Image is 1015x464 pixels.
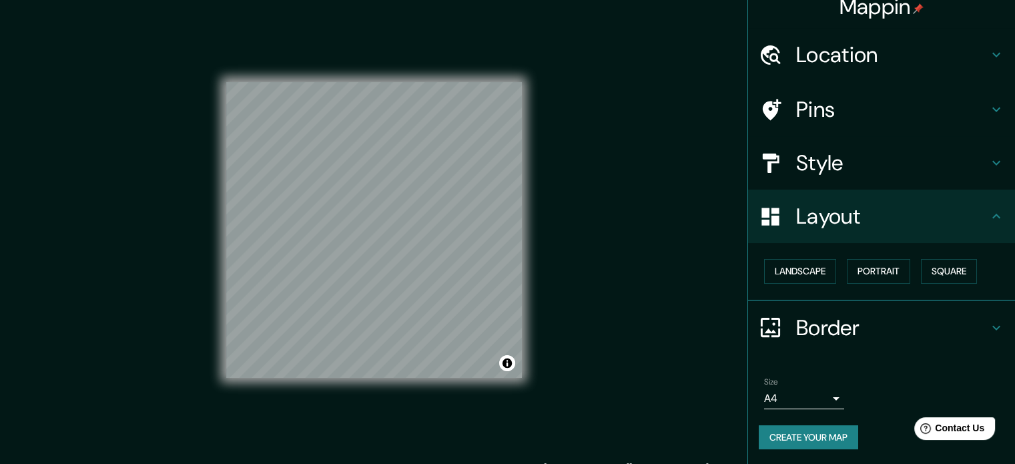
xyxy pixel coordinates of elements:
[764,259,836,284] button: Landscape
[796,150,988,176] h4: Style
[796,41,988,68] h4: Location
[499,355,515,371] button: Toggle attribution
[748,83,1015,136] div: Pins
[226,82,522,378] canvas: Map
[764,388,844,409] div: A4
[921,259,977,284] button: Square
[748,136,1015,190] div: Style
[748,28,1015,81] div: Location
[796,96,988,123] h4: Pins
[748,301,1015,355] div: Border
[847,259,910,284] button: Portrait
[748,190,1015,243] div: Layout
[896,412,1000,449] iframe: Help widget launcher
[759,425,858,450] button: Create your map
[913,3,924,14] img: pin-icon.png
[764,376,778,387] label: Size
[796,203,988,230] h4: Layout
[796,314,988,341] h4: Border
